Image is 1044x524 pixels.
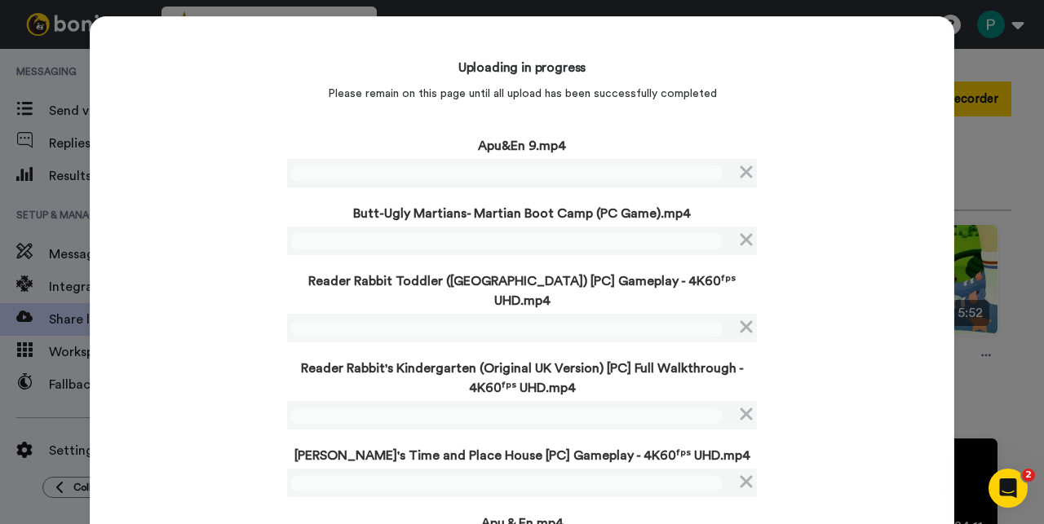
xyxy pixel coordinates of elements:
p: Reader Rabbit's Kindergarten (Original UK Version) [PC] Full Walkthrough - 4K60ᶠᵖˢ UHD.mp4 [287,359,757,398]
p: Please remain on this page until all upload has been successfully completed [328,86,717,102]
p: Butt-Ugly Martians- Martian Boot Camp (PC Game).mp4 [287,204,757,223]
h4: Uploading in progress [458,58,586,77]
p: Apu&En 9.mp4 [287,136,757,156]
p: [PERSON_NAME]'s Time and Place House [PC] Gameplay - 4K60ᶠᵖˢ UHD.mp4 [287,446,757,465]
p: Reader Rabbit Toddler ([GEOGRAPHIC_DATA]) [PC] Gameplay - 4K60ᶠᵖˢ UHD.mp4 [287,271,757,310]
span: 2 [1022,469,1035,482]
iframe: Intercom live chat [989,469,1028,508]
